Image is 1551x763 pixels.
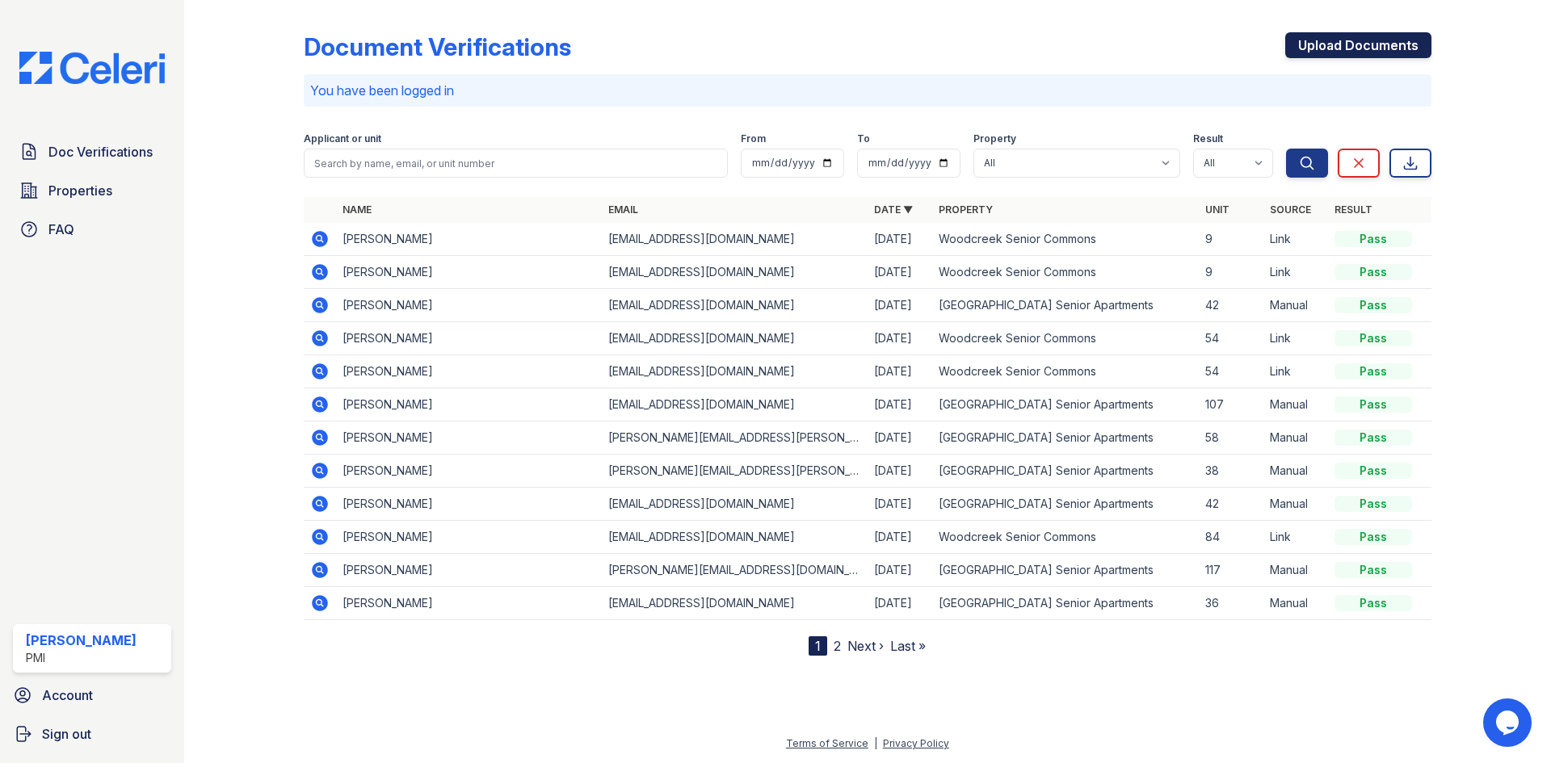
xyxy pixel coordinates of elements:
[6,679,178,711] a: Account
[602,421,868,455] td: [PERSON_NAME][EMAIL_ADDRESS][PERSON_NAME][DOMAIN_NAME]
[336,421,602,455] td: [PERSON_NAME]
[932,455,1198,488] td: [GEOGRAPHIC_DATA] Senior Apartments
[874,203,913,216] a: Date ▼
[786,737,868,749] a: Terms of Service
[1285,32,1431,58] a: Upload Documents
[42,685,93,705] span: Account
[602,488,868,521] td: [EMAIL_ADDRESS][DOMAIN_NAME]
[6,52,178,84] img: CE_Logo_Blue-a8612792a0a2168367f1c8372b55b34899dd931a85d93a1a3d3e32e68fde9ad4.png
[868,455,932,488] td: [DATE]
[343,203,372,216] a: Name
[932,256,1198,289] td: Woodcreek Senior Commons
[1263,455,1328,488] td: Manual
[890,638,926,654] a: Last »
[932,587,1198,620] td: [GEOGRAPHIC_DATA] Senior Apartments
[1263,521,1328,554] td: Link
[6,718,178,750] a: Sign out
[1263,388,1328,421] td: Manual
[868,421,932,455] td: [DATE]
[932,421,1198,455] td: [GEOGRAPHIC_DATA] Senior Apartments
[1199,554,1263,587] td: 117
[304,32,571,61] div: Document Verifications
[932,322,1198,355] td: Woodcreek Senior Commons
[42,724,91,744] span: Sign out
[304,132,381,145] label: Applicant or unit
[1199,256,1263,289] td: 9
[336,554,602,587] td: [PERSON_NAME]
[874,737,877,749] div: |
[868,223,932,256] td: [DATE]
[868,488,932,521] td: [DATE]
[939,203,993,216] a: Property
[1335,297,1412,313] div: Pass
[336,587,602,620] td: [PERSON_NAME]
[1199,421,1263,455] td: 58
[1263,223,1328,256] td: Link
[868,355,932,388] td: [DATE]
[868,554,932,587] td: [DATE]
[932,355,1198,388] td: Woodcreek Senior Commons
[932,488,1198,521] td: [GEOGRAPHIC_DATA] Senior Apartments
[1335,430,1412,446] div: Pass
[1335,396,1412,413] div: Pass
[602,355,868,388] td: [EMAIL_ADDRESS][DOMAIN_NAME]
[1335,529,1412,545] div: Pass
[602,289,868,322] td: [EMAIL_ADDRESS][DOMAIN_NAME]
[1335,363,1412,379] div: Pass
[1263,554,1328,587] td: Manual
[26,650,137,666] div: PMI
[1335,562,1412,578] div: Pass
[336,388,602,421] td: [PERSON_NAME]
[13,136,171,168] a: Doc Verifications
[26,631,137,650] div: [PERSON_NAME]
[1335,496,1412,512] div: Pass
[1199,355,1263,388] td: 54
[602,223,868,256] td: [EMAIL_ADDRESS][DOMAIN_NAME]
[48,142,153,161] span: Doc Verifications
[1263,289,1328,322] td: Manual
[868,289,932,322] td: [DATE]
[602,554,868,587] td: [PERSON_NAME][EMAIL_ADDRESS][DOMAIN_NAME]
[602,455,868,488] td: [PERSON_NAME][EMAIL_ADDRESS][PERSON_NAME][DOMAIN_NAME]
[1335,595,1412,611] div: Pass
[1199,223,1263,256] td: 9
[336,488,602,521] td: [PERSON_NAME]
[1199,455,1263,488] td: 38
[868,256,932,289] td: [DATE]
[932,388,1198,421] td: [GEOGRAPHIC_DATA] Senior Apartments
[932,521,1198,554] td: Woodcreek Senior Commons
[1263,587,1328,620] td: Manual
[336,521,602,554] td: [PERSON_NAME]
[48,220,74,239] span: FAQ
[1335,231,1412,247] div: Pass
[602,521,868,554] td: [EMAIL_ADDRESS][DOMAIN_NAME]
[1199,388,1263,421] td: 107
[608,203,638,216] a: Email
[304,149,728,178] input: Search by name, email, or unit number
[602,322,868,355] td: [EMAIL_ADDRESS][DOMAIN_NAME]
[932,554,1198,587] td: [GEOGRAPHIC_DATA] Senior Apartments
[13,213,171,245] a: FAQ
[1335,330,1412,346] div: Pass
[310,81,1425,100] p: You have been logged in
[834,638,841,654] a: 2
[1263,421,1328,455] td: Manual
[868,521,932,554] td: [DATE]
[602,388,868,421] td: [EMAIL_ADDRESS][DOMAIN_NAME]
[1335,203,1372,216] a: Result
[868,587,932,620] td: [DATE]
[336,256,602,289] td: [PERSON_NAME]
[932,289,1198,322] td: [GEOGRAPHIC_DATA] Senior Apartments
[1193,132,1223,145] label: Result
[883,737,949,749] a: Privacy Policy
[1199,488,1263,521] td: 42
[1199,587,1263,620] td: 36
[1263,488,1328,521] td: Manual
[48,181,112,200] span: Properties
[336,322,602,355] td: [PERSON_NAME]
[1335,264,1412,280] div: Pass
[847,638,884,654] a: Next ›
[13,174,171,207] a: Properties
[336,223,602,256] td: [PERSON_NAME]
[809,636,827,656] div: 1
